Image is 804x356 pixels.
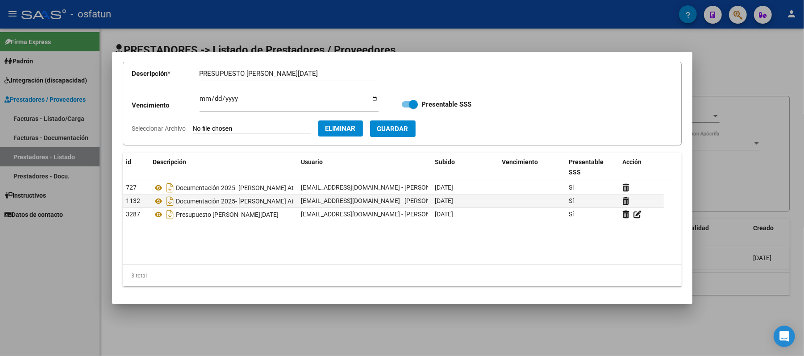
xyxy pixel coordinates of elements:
span: Subido [435,158,455,166]
p: Descripción [132,69,200,79]
span: 727 [126,184,137,191]
span: Sí [569,197,574,204]
span: [DATE] [435,197,454,204]
datatable-header-cell: Descripción [150,153,298,182]
span: Acción [623,158,642,166]
datatable-header-cell: Acción [619,153,664,182]
div: 3 total [123,265,682,287]
datatable-header-cell: Usuario [298,153,432,182]
i: Descargar documento [165,181,176,195]
span: Presupuesto [PERSON_NAME][DATE] [176,211,279,218]
i: Descargar documento [165,194,176,208]
span: 1132 [126,197,141,204]
i: Descargar documento [165,207,176,222]
span: Seleccionar Archivo [132,125,186,132]
span: Sí [569,211,574,218]
span: [DATE] [435,184,454,191]
div: Open Intercom Messenger [774,326,795,347]
datatable-header-cell: Subido [432,153,499,182]
span: Sí [569,184,574,191]
span: [DATE] [435,211,454,218]
button: Eliminar [318,120,363,137]
span: id [126,158,132,166]
span: [EMAIL_ADDRESS][DOMAIN_NAME] - [PERSON_NAME] [301,211,453,218]
span: Presentable SSS [569,158,604,176]
button: Guardar [370,120,416,137]
span: Eliminar [325,124,356,132]
datatable-header-cell: id [123,153,150,182]
p: Vencimiento [132,100,200,111]
span: Usuario [301,158,323,166]
span: [EMAIL_ADDRESS][DOMAIN_NAME] - [PERSON_NAME] [301,184,453,191]
strong: Presentable SSS [421,100,471,108]
span: Vencimiento [502,158,538,166]
span: Descripción [153,158,187,166]
span: [EMAIL_ADDRESS][DOMAIN_NAME] - [PERSON_NAME] [301,197,453,204]
span: 3287 [126,211,141,218]
datatable-header-cell: Presentable SSS [566,153,619,182]
span: Documentación 2025- [PERSON_NAME] At En Escuela Y Hogar [176,198,349,205]
datatable-header-cell: Vencimiento [499,153,566,182]
span: Documentación 2025- [PERSON_NAME] At En Escuela Y En [GEOGRAPHIC_DATA] [176,184,400,191]
span: Guardar [377,125,408,133]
